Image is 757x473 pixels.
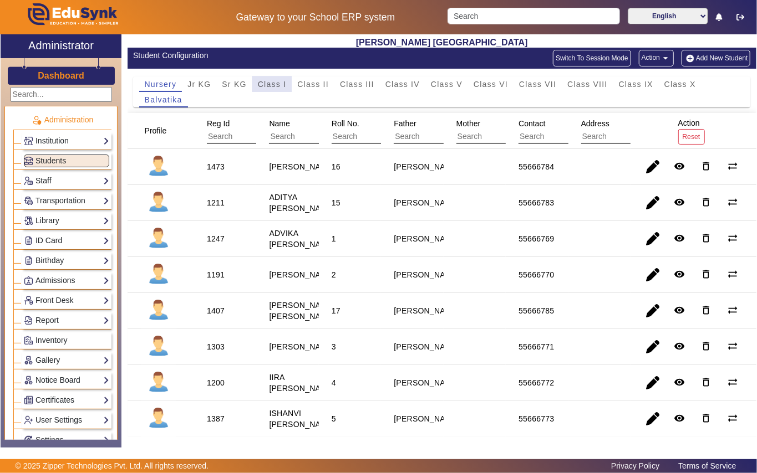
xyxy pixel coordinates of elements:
[682,50,750,66] button: Add New Student
[16,460,209,472] p: © 2025 Zipper Technologies Pvt. Ltd. All rights reserved.
[128,37,756,48] h2: [PERSON_NAME] [GEOGRAPHIC_DATA]
[32,115,42,125] img: Administration.png
[639,50,674,66] button: Action
[390,114,507,148] div: Father
[727,269,738,280] mat-icon: sync_alt
[519,161,554,172] div: 55666784
[456,119,481,128] span: Mother
[207,233,225,244] div: 1247
[727,197,738,208] mat-icon: sync_alt
[674,413,685,424] mat-icon: remove_red_eye
[145,297,172,325] img: profile.png
[515,114,632,148] div: Contact
[207,161,225,172] div: 1473
[332,233,336,244] div: 1
[145,80,177,88] span: Nursery
[394,413,459,424] div: [PERSON_NAME]
[727,233,738,244] mat-icon: sync_alt
[332,341,336,352] div: 3
[674,197,685,208] mat-icon: remove_red_eye
[678,129,705,144] button: Reset
[700,233,712,244] mat-icon: delete_outline
[145,405,172,433] img: profile.png
[519,80,556,88] span: Class VII
[448,8,620,24] input: Search
[700,377,712,388] mat-icon: delete_outline
[674,161,685,172] mat-icon: remove_red_eye
[519,413,554,424] div: 55666773
[474,80,508,88] span: Class VI
[203,114,320,148] div: Reg Id
[674,377,685,388] mat-icon: remove_red_eye
[195,12,435,23] h5: Gateway to your School ERP system
[269,301,334,321] staff-with-status: [PERSON_NAME] [PERSON_NAME]
[207,305,225,316] div: 1407
[332,269,336,280] div: 2
[700,413,712,424] mat-icon: delete_outline
[37,70,85,81] a: Dashboard
[28,39,94,52] h2: Administrator
[340,80,374,88] span: Class III
[35,336,68,345] span: Inventory
[553,50,631,66] button: Switch To Session Mode
[519,233,554,244] div: 55666769
[24,336,33,345] img: Inventory.png
[332,119,359,128] span: Roll No.
[269,373,334,393] staff-with-status: IIRA [PERSON_NAME]
[332,161,341,172] div: 16
[673,459,741,473] a: Terms of Service
[394,269,459,280] div: [PERSON_NAME]
[456,130,556,144] input: Search
[519,197,554,208] div: 55666783
[727,413,738,424] mat-icon: sync_alt
[207,377,225,388] div: 1200
[207,130,306,144] input: Search
[606,459,665,473] a: Privacy Policy
[269,162,334,171] staff-with-status: [PERSON_NAME]
[660,53,671,64] mat-icon: arrow_drop_down
[258,80,287,88] span: Class I
[519,341,554,352] div: 55666771
[674,341,685,352] mat-icon: remove_red_eye
[332,197,341,208] div: 15
[269,119,289,128] span: Name
[265,114,382,148] div: Name
[145,126,167,135] span: Profile
[619,80,653,88] span: Class IX
[38,70,84,81] h3: Dashboard
[145,96,182,104] span: Balvatika
[13,114,111,126] p: Administration
[145,225,172,253] img: profile.png
[145,369,172,397] img: profile.png
[269,342,334,351] staff-with-status: [PERSON_NAME]
[519,130,618,144] input: Search
[187,80,211,88] span: Jr KG
[297,80,329,88] span: Class II
[11,87,112,102] input: Search...
[145,153,172,181] img: profile.png
[269,130,368,144] input: Search
[394,161,459,172] div: [PERSON_NAME]
[394,341,459,352] div: [PERSON_NAME]
[700,341,712,352] mat-icon: delete_outline
[674,233,685,244] mat-icon: remove_red_eye
[207,341,225,352] div: 1303
[24,334,109,347] a: Inventory
[394,377,459,388] div: [PERSON_NAME]
[269,270,334,279] staff-with-status: [PERSON_NAME]
[674,269,685,280] mat-icon: remove_red_eye
[222,80,246,88] span: Sr KG
[727,341,738,352] mat-icon: sync_alt
[24,157,33,165] img: Students.png
[207,413,225,424] div: 1387
[700,269,712,280] mat-icon: delete_outline
[581,119,609,128] span: Address
[519,119,545,128] span: Contact
[700,161,712,172] mat-icon: delete_outline
[567,80,607,88] span: Class VIII
[519,269,554,280] div: 55666770
[727,377,738,388] mat-icon: sync_alt
[394,197,459,208] div: [PERSON_NAME]
[207,119,230,128] span: Reg Id
[453,114,570,148] div: Mother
